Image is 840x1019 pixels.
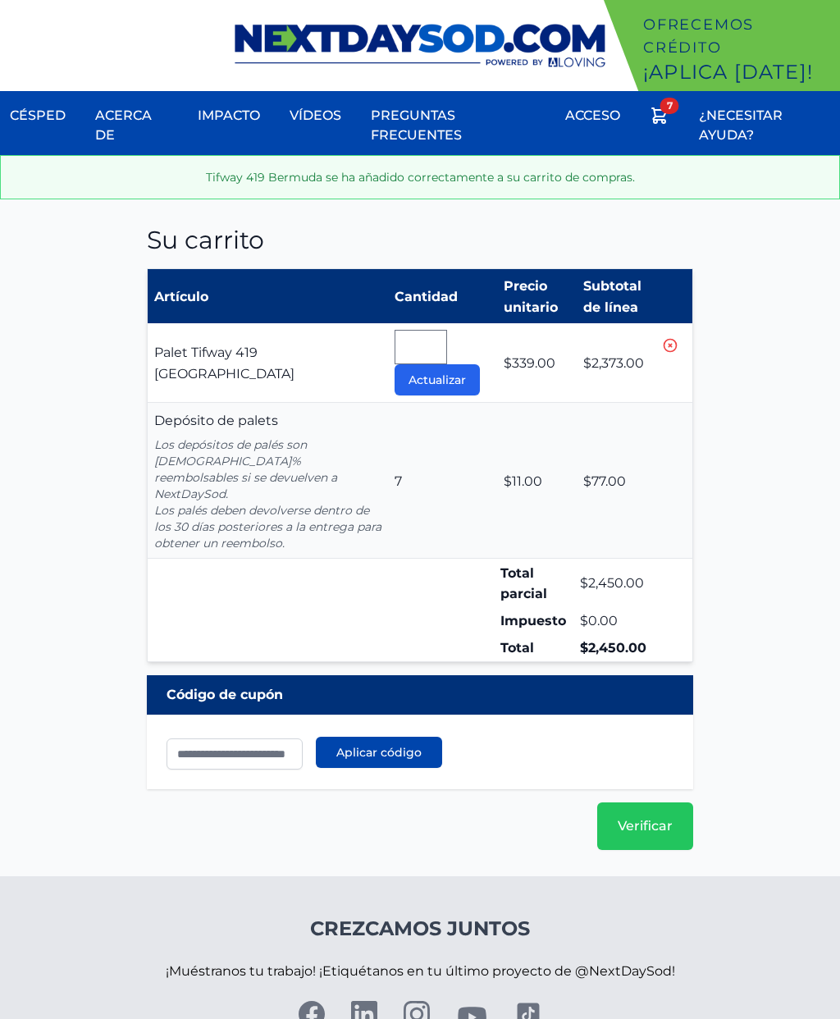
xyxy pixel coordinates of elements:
font: Impacto [198,107,260,123]
font: $2,373.00 [583,355,644,371]
font: Preguntas frecuentes [371,107,462,143]
a: Impacto [188,96,270,135]
font: Acceso [565,107,620,123]
font: 7 [667,99,673,112]
a: Acceso [555,96,630,135]
font: Palet Tifway 419 [GEOGRAPHIC_DATA] [154,345,294,381]
button: Actualizar [395,364,480,395]
font: $77.00 [583,473,626,488]
font: $11.00 [504,473,542,488]
font: Acerca de [95,107,152,143]
font: Depósito de palets [154,412,278,427]
a: Acerca de [85,96,178,155]
font: ¡Aplica [DATE]! [643,60,813,84]
font: $2,450.00 [580,575,644,591]
font: Subtotal de línea [583,278,641,314]
font: $2,450.00 [580,640,646,656]
font: Los palés deben devolverse dentro de los 30 días posteriores a la entrega para obtener un reembolso. [154,503,381,551]
font: Cantidad [395,289,458,304]
font: Impuesto [500,613,566,628]
a: Verificar [597,802,693,850]
a: Preguntas frecuentes [361,96,546,155]
font: Tifway 419 Bermuda se ha añadido correctamente a su carrito de compras. [206,170,635,185]
font: Actualizar [409,372,466,387]
font: 7 [395,473,402,488]
font: ¡Muéstranos tu trabajo! ¡Etiquétanos en tu último proyecto de @NextDaySod! [166,963,675,979]
font: Verificar [618,818,673,834]
font: Artículo [154,289,208,304]
font: Césped [10,107,66,123]
a: ¿Necesitar ayuda? [689,96,840,155]
font: ¿Necesitar ayuda? [699,107,783,143]
font: Precio unitario [504,278,558,314]
font: Crezcamos juntos [310,916,530,940]
font: Total parcial [500,564,547,601]
font: Total [500,640,534,656]
font: $339.00 [504,355,555,371]
font: Aplicar código [336,745,422,760]
a: 7 [640,96,679,141]
font: Código de cupón [167,687,283,702]
font: $0.00 [580,613,618,628]
button: Aplicar código [316,737,442,768]
font: Ofrecemos Crédito [643,16,754,57]
font: Su carrito [147,225,264,255]
a: Vídeos [280,96,351,135]
font: Vídeos [290,107,341,123]
font: Los depósitos de palés son [DEMOGRAPHIC_DATA]% reembolsables si se devuelven a NextDaySod. [154,437,337,501]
